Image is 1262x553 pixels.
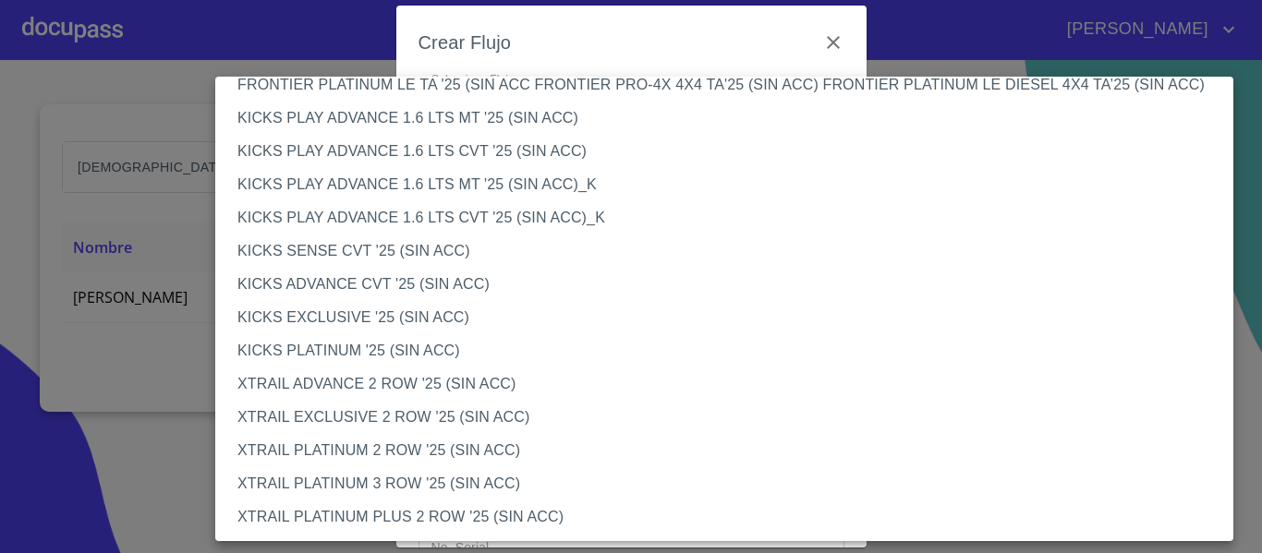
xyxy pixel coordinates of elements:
[215,401,1247,434] li: XTRAIL EXCLUSIVE 2 ROW '25 (SIN ACC)
[215,135,1247,168] li: KICKS PLAY ADVANCE 1.6 LTS CVT '25 (SIN ACC)
[215,201,1247,234] li: KICKS PLAY ADVANCE 1.6 LTS CVT '25 (SIN ACC)_K
[215,268,1247,301] li: KICKS ADVANCE CVT '25 (SIN ACC)
[215,234,1247,268] li: KICKS SENSE CVT '25 (SIN ACC)
[215,301,1247,334] li: KICKS EXCLUSIVE '25 (SIN ACC)
[215,467,1247,500] li: XTRAIL PLATINUM 3 ROW '25 (SIN ACC)
[215,500,1247,534] li: XTRAIL PLATINUM PLUS 2 ROW '25 (SIN ACC)
[215,68,1247,102] li: FRONTIER PLATINUM LE TA '25 (SIN ACC FRONTIER PRO-4X 4X4 TA'25 (SIN ACC) FRONTIER PLATINUM LE DIE...
[215,102,1247,135] li: KICKS PLAY ADVANCE 1.6 LTS MT '25 (SIN ACC)
[215,334,1247,367] li: KICKS PLATINUM '25 (SIN ACC)
[215,168,1247,201] li: KICKS PLAY ADVANCE 1.6 LTS MT '25 (SIN ACC)_K
[215,367,1247,401] li: XTRAIL ADVANCE 2 ROW '25 (SIN ACC)
[215,434,1247,467] li: XTRAIL PLATINUM 2 ROW '25 (SIN ACC)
